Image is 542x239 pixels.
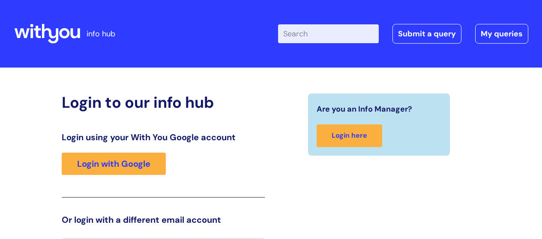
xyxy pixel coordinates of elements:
[317,124,382,147] a: Login here
[62,153,166,175] a: Login with Google
[278,24,379,43] input: Search
[62,132,265,142] h3: Login using your With You Google account
[392,24,461,44] a: Submit a query
[475,24,528,44] a: My queries
[317,102,412,116] span: Are you an Info Manager?
[62,93,265,112] h2: Login to our info hub
[87,27,115,41] p: info hub
[62,215,265,225] h3: Or login with a different email account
